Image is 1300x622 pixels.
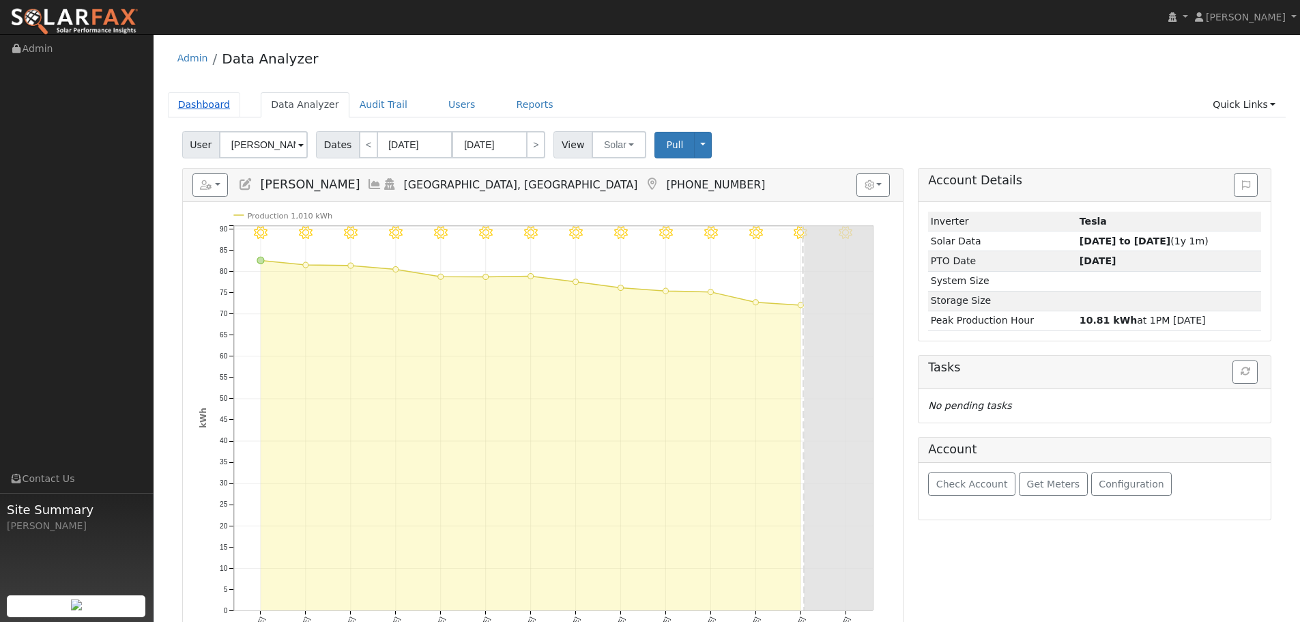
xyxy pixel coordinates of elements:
[644,178,659,191] a: Map
[704,226,717,240] i: 8/09 - Clear
[438,274,444,279] circle: onclick=""
[168,92,241,117] a: Dashboard
[1099,479,1164,490] span: Configuration
[404,178,638,191] span: [GEOGRAPHIC_DATA], [GEOGRAPHIC_DATA]
[479,226,493,240] i: 8/04 - Clear
[223,586,227,593] text: 5
[708,289,713,295] circle: onclick=""
[928,472,1015,496] button: Check Account
[393,267,399,272] circle: onclick=""
[199,408,208,428] text: kWh
[344,226,358,240] i: 8/01 - Clear
[220,268,228,275] text: 80
[666,139,683,150] span: Pull
[434,226,448,240] i: 8/03 - Clear
[524,226,538,240] i: 8/05 - Clear
[10,8,139,36] img: SolarFax
[928,251,1077,271] td: PTO Date
[928,400,1011,411] i: No pending tasks
[614,226,628,240] i: 8/07 - Clear
[1080,236,1170,246] strong: [DATE] to [DATE]
[928,271,1077,291] td: System Size
[222,51,318,67] a: Data Analyzer
[220,480,228,487] text: 30
[316,131,360,158] span: Dates
[928,212,1077,231] td: Inverter
[220,395,228,402] text: 50
[1080,216,1107,227] strong: ID: 1475, authorized: 08/13/25
[553,131,592,158] span: View
[7,500,146,519] span: Site Summary
[348,263,353,268] circle: onclick=""
[220,501,228,509] text: 25
[177,53,208,63] a: Admin
[220,289,228,296] text: 75
[260,178,360,191] span: [PERSON_NAME]
[928,361,1261,375] h5: Tasks
[654,132,695,158] button: Pull
[257,257,264,264] circle: onclick=""
[438,92,486,117] a: Users
[254,226,268,240] i: 7/30 - Clear
[482,274,488,280] circle: onclick=""
[1202,92,1286,117] a: Quick Links
[220,331,228,339] text: 65
[569,226,583,240] i: 8/06 - Clear
[220,246,228,254] text: 85
[1080,236,1209,246] span: (1y 1m)
[261,92,349,117] a: Data Analyzer
[220,416,228,423] text: 45
[506,92,564,117] a: Reports
[573,279,578,285] circle: onclick=""
[349,92,418,117] a: Audit Trail
[220,565,228,572] text: 10
[299,226,313,240] i: 7/31 - Clear
[220,459,228,466] text: 35
[1091,472,1172,496] button: Configuration
[1206,12,1286,23] span: [PERSON_NAME]
[1080,315,1137,326] strong: 10.81 kWh
[1234,173,1258,197] button: Issue History
[220,310,228,317] text: 70
[182,131,220,158] span: User
[71,599,82,610] img: retrieve
[220,352,228,360] text: 60
[220,522,228,530] text: 20
[928,173,1261,188] h5: Account Details
[798,302,803,308] circle: onclick=""
[936,479,1008,490] span: Check Account
[928,442,977,456] h5: Account
[1019,472,1088,496] button: Get Meters
[389,226,403,240] i: 8/02 - Clear
[753,300,758,305] circle: onclick=""
[359,131,378,158] a: <
[367,178,382,191] a: Multi-Series Graph
[928,231,1077,251] td: Solar Data
[382,178,397,191] a: Login As (last Never)
[220,543,228,551] text: 15
[303,262,308,268] circle: onclick=""
[659,226,673,240] i: 8/08 - Clear
[928,311,1077,330] td: Peak Production Hour
[1232,361,1258,384] button: Refresh
[749,226,762,240] i: 8/10 - Clear
[247,211,332,221] text: Production 1,010 kWh
[663,288,668,294] circle: onclick=""
[928,291,1077,311] td: Storage Size
[220,373,228,381] text: 55
[1027,479,1080,490] span: Get Meters
[794,226,807,240] i: 8/11 - Clear
[528,274,533,279] circle: onclick=""
[223,607,227,614] text: 0
[618,285,623,291] circle: onclick=""
[666,178,765,191] span: [PHONE_NUMBER]
[526,131,545,158] a: >
[1080,255,1116,266] span: [DATE]
[219,131,308,158] input: Select a User
[592,131,646,158] button: Solar
[238,178,253,191] a: Edit User (35348)
[7,519,146,533] div: [PERSON_NAME]
[220,438,228,445] text: 40
[220,225,228,233] text: 90
[1077,311,1261,330] td: at 1PM [DATE]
